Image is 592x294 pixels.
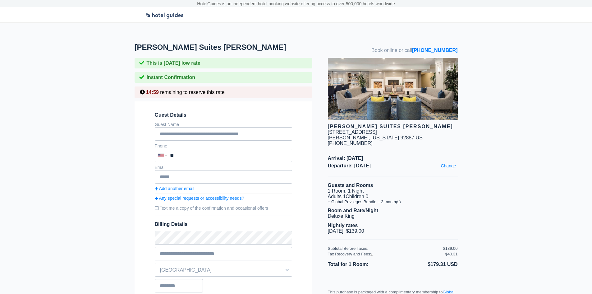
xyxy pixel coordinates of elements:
[160,90,224,95] span: remaining to reserve this rate
[155,122,179,127] label: Guest Name
[371,135,399,140] span: [US_STATE]
[146,90,159,95] span: 14:59
[328,199,458,204] li: + Global Privileges Bundle – 2 month(s)
[155,222,292,227] span: Billing Details
[328,228,364,234] span: [DATE] $139.00
[328,194,458,199] li: Adults 1
[371,48,457,53] span: Book online or call
[328,129,377,135] div: [STREET_ADDRESS]
[328,260,393,268] li: Total for 1 Room:
[155,143,167,148] label: Phone
[328,183,373,188] b: Guests and Rooms
[346,194,368,199] span: Children 0
[328,156,458,161] span: Arrival: [DATE]
[328,208,379,213] b: Room and Rate/Night
[393,260,458,268] li: $179.31 USD
[328,246,443,251] div: Subtotal Before Taxes:
[328,188,458,194] li: 1 Room, 1 Night
[412,48,458,53] a: [PHONE_NUMBER]
[443,246,458,251] div: $139.00
[155,165,166,170] label: Email
[328,135,370,140] span: [PERSON_NAME],
[439,162,457,170] a: Change
[445,252,458,256] div: $40.31
[401,135,415,140] span: 92887
[155,265,292,275] span: [GEOGRAPHIC_DATA]
[155,203,292,213] label: Text me a copy of the confirmation and occasional offers
[135,43,328,52] h1: [PERSON_NAME] Suites [PERSON_NAME]
[328,213,458,219] li: Deluxe King
[328,124,458,129] div: [PERSON_NAME] Suites [PERSON_NAME]
[328,252,443,256] div: Tax Recovery and Fees:
[328,163,458,169] span: Departure: [DATE]
[328,223,358,228] b: Nightly rates
[155,149,168,161] div: United States: +1
[135,72,312,83] div: Instant Confirmation
[328,141,458,146] div: [PHONE_NUMBER]
[155,112,292,118] span: Guest Details
[145,9,184,20] img: Logo-Transparent.png
[135,58,312,68] div: This is [DATE] low rate
[416,135,423,140] span: US
[155,186,292,191] a: Add another email
[155,196,292,201] a: Any special requests or accessibility needs?
[328,58,458,120] img: hotel image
